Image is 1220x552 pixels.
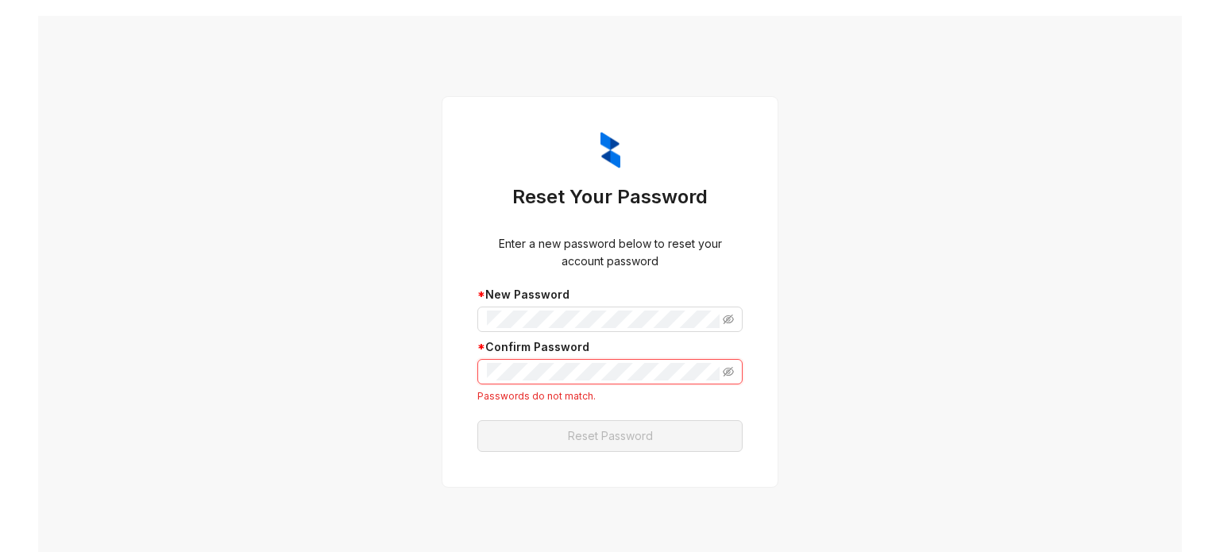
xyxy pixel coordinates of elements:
[723,314,734,325] span: eye-invisible
[723,366,734,377] span: eye-invisible
[477,420,743,452] button: Reset Password
[477,184,743,210] h3: Reset Your Password
[477,338,743,356] div: Confirm Password
[477,389,743,404] div: Passwords do not match.
[477,235,743,270] div: Enter a new password below to reset your account password
[477,286,743,303] div: New Password
[600,132,620,168] img: ZumaIcon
